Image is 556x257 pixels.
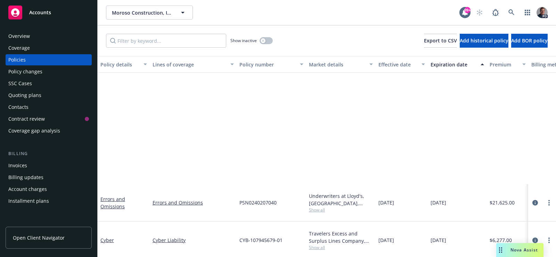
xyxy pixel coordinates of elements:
div: Effective date [378,61,417,68]
a: Errors and Omissions [153,199,234,206]
a: Quoting plans [6,90,92,101]
div: Coverage [8,42,30,54]
div: Policy number [239,61,296,68]
a: Coverage gap analysis [6,125,92,136]
a: Policy changes [6,66,92,77]
span: Accounts [29,10,51,15]
a: more [545,236,553,244]
div: Policies [8,54,26,65]
div: Billing [6,150,92,157]
span: Export to CSV [424,37,457,44]
span: Show inactive [230,38,257,43]
div: Contacts [8,102,28,113]
a: Coverage [6,42,92,54]
button: Add BOR policy [511,34,548,48]
span: [DATE] [378,199,394,206]
div: Premium [490,61,518,68]
div: Tools [6,220,92,227]
span: [DATE] [378,236,394,244]
a: Accounts [6,3,92,22]
a: circleInformation [531,236,539,244]
div: Underwriters at Lloyd's, [GEOGRAPHIC_DATA], [PERSON_NAME] of London, CRC Group [309,192,373,207]
img: photo [537,7,548,18]
span: CYB-107945679-01 [239,236,283,244]
a: Account charges [6,184,92,195]
div: Billing updates [8,172,43,183]
div: Lines of coverage [153,61,226,68]
a: Contract review [6,113,92,125]
button: Add historical policy [460,34,508,48]
div: Policy changes [8,66,42,77]
a: Cyber Liability [153,236,234,244]
a: Installment plans [6,195,92,207]
button: Expiration date [428,56,487,73]
button: Effective date [376,56,428,73]
button: Nova Assist [496,243,543,257]
div: Expiration date [431,61,476,68]
button: Market details [306,56,376,73]
a: Start snowing [473,6,486,19]
span: $6,277.00 [490,236,512,244]
span: Show all [309,207,373,213]
div: Drag to move [496,243,505,257]
div: Coverage gap analysis [8,125,60,136]
div: Account charges [8,184,47,195]
a: Invoices [6,160,92,171]
a: Switch app [521,6,534,19]
a: Search [505,6,518,19]
button: Export to CSV [424,34,457,48]
span: [DATE] [431,236,446,244]
a: more [545,199,553,207]
button: Premium [487,56,529,73]
button: Lines of coverage [150,56,237,73]
div: Overview [8,31,30,42]
button: Policy number [237,56,306,73]
a: Cyber [100,237,114,243]
div: SSC Cases [8,78,32,89]
input: Filter by keyword... [106,34,226,48]
span: Add BOR policy [511,37,548,44]
div: Travelers Excess and Surplus Lines Company, Travelers Insurance, Corvus Insurance (Travelers), CR... [309,230,373,244]
a: circleInformation [531,199,539,207]
a: Errors and Omissions [100,196,125,210]
div: Invoices [8,160,27,171]
div: Installment plans [8,195,49,207]
a: SSC Cases [6,78,92,89]
a: Billing updates [6,172,92,183]
span: [DATE] [431,199,446,206]
div: Market details [309,61,365,68]
span: $21,625.00 [490,199,515,206]
button: Policy details [98,56,150,73]
div: Contract review [8,113,45,125]
span: Moroso Construction, Inc. [112,9,172,16]
a: Contacts [6,102,92,113]
a: Report a Bug [489,6,502,19]
span: Open Client Navigator [13,234,65,241]
a: Policies [6,54,92,65]
div: Policy details [100,61,139,68]
a: Overview [6,31,92,42]
span: Show all [309,244,373,250]
div: 99+ [464,7,471,13]
div: Quoting plans [8,90,41,101]
span: Add historical policy [460,37,508,44]
span: Nova Assist [510,247,538,253]
button: Moroso Construction, Inc. [106,6,193,19]
span: PSN0240207040 [239,199,277,206]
